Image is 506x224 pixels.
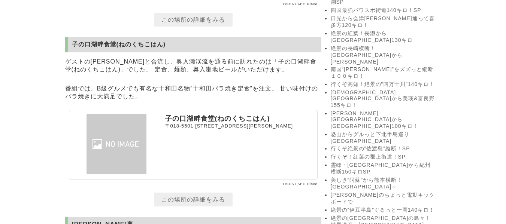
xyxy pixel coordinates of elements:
[154,13,233,27] a: この場所の詳細をみる
[331,110,436,130] a: [PERSON_NAME][GEOGRAPHIC_DATA]から[GEOGRAPHIC_DATA]100キロ！
[331,15,436,29] a: 日光から会津[PERSON_NAME]通って喜多方120キロ！
[331,207,436,214] a: 絶景の“伊豆半島”ぐるっと一周140キロ！
[283,182,318,186] a: OSCA LABO Place
[331,192,436,205] a: [PERSON_NAME]のちょっと電動キックボードで
[65,37,321,52] h2: 子の口湖畔食堂(ねのくちこはん)
[331,45,436,65] a: 絶景の長崎横断！[GEOGRAPHIC_DATA]から[PERSON_NAME]
[331,177,436,190] a: 美しき”阿蘇”から熊本横断！[GEOGRAPHIC_DATA]～
[65,56,321,76] p: ゲストの[PERSON_NAME]と合流し、奥入瀬渓流を通る前に訪れたのは「子の口湖畔食堂(ねのくちこはん)」でした。 定食、麺類、奥入瀬地ビールがいただけます。
[331,81,436,88] a: 行くぞ高知！絶景の”四万十川”140キロ！
[331,131,436,144] a: 恐山からグルっと下北半島巡り[GEOGRAPHIC_DATA]
[331,154,436,160] a: 行くぞ！紅葉の郡上街道！SP
[154,193,233,206] a: この場所の詳細をみる
[331,7,436,14] a: 四国最強パワスポ街道140キロ！SP
[331,66,436,80] a: 南国“[PERSON_NAME]”をズズっと縦断１００キロ！
[65,83,321,102] p: 番組では、B級グルメでも有名な十和田名物”十和田バラ焼き定食”を注文。 甘い味付けのバラ焼きに大満足でした。
[331,145,436,152] a: 行くぞ絶景の”佐渡島”縦断！SP
[331,89,436,109] a: [DEMOGRAPHIC_DATA][GEOGRAPHIC_DATA]から美瑛&富良野155キロ！
[195,123,293,129] span: [STREET_ADDRESS][PERSON_NAME]
[165,114,315,123] p: 子の口湖畔食堂(ねのくちこはん)
[331,30,436,44] a: 絶景の紅葉！長瀞から[GEOGRAPHIC_DATA]130キロ
[165,123,194,129] span: 〒018-5501
[283,2,318,6] a: OSCA LABO Place
[72,114,161,174] img: 子の口湖畔食堂(ねのくちこはん)
[331,162,436,175] a: 霊峰・[GEOGRAPHIC_DATA]から紀州横断150キロSP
